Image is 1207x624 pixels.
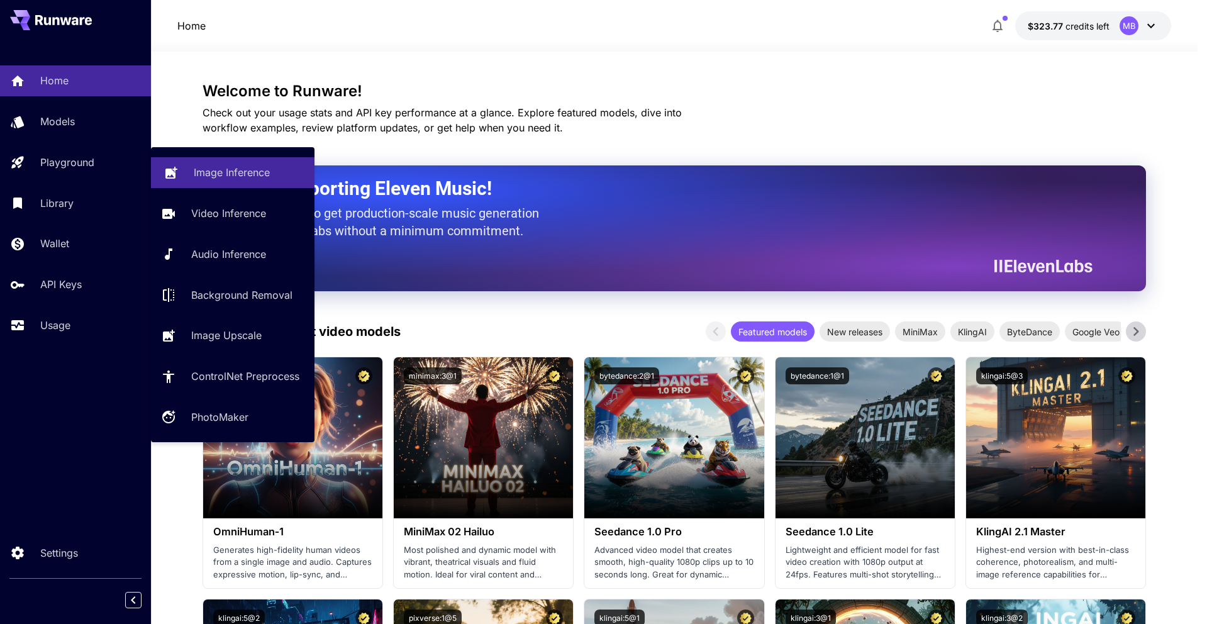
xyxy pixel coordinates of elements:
p: Background Removal [191,287,292,303]
span: KlingAI [950,325,994,338]
span: credits left [1065,21,1110,31]
a: Video Inference [151,198,314,229]
span: Featured models [731,325,815,338]
span: Google Veo [1065,325,1127,338]
span: ByteDance [999,325,1060,338]
button: klingai:5@3 [976,367,1028,384]
p: Settings [40,545,78,560]
img: alt [776,357,955,518]
button: bytedance:1@1 [786,367,849,384]
h2: Now Supporting Eleven Music! [234,177,1083,201]
button: Certified Model – Vetted for best performance and includes a commercial license. [546,367,563,384]
p: Wallet [40,236,69,251]
p: Home [40,73,69,88]
div: $323.7709 [1028,19,1110,33]
p: Models [40,114,75,129]
button: Certified Model – Vetted for best performance and includes a commercial license. [737,367,754,384]
p: Home [177,18,206,33]
div: Collapse sidebar [135,589,151,611]
p: The only way to get production-scale music generation from Eleven Labs without a minimum commitment. [234,204,548,240]
a: Audio Inference [151,239,314,270]
p: Most polished and dynamic model with vibrant, theatrical visuals and fluid motion. Ideal for vira... [404,544,563,581]
span: $323.77 [1028,21,1065,31]
p: Generates high-fidelity human videos from a single image and audio. Captures expressive motion, l... [213,544,372,581]
p: Highest-end version with best-in-class coherence, photorealism, and multi-image reference capabil... [976,544,1135,581]
button: Collapse sidebar [125,592,142,608]
h3: Seedance 1.0 Pro [594,526,754,538]
h3: Seedance 1.0 Lite [786,526,945,538]
p: API Keys [40,277,82,292]
a: Image Upscale [151,320,314,351]
img: alt [966,357,1145,518]
button: $323.7709 [1015,11,1171,40]
button: Certified Model – Vetted for best performance and includes a commercial license. [928,367,945,384]
p: PhotoMaker [191,409,248,425]
span: MiniMax [895,325,945,338]
button: minimax:3@1 [404,367,462,384]
button: Certified Model – Vetted for best performance and includes a commercial license. [1118,367,1135,384]
a: Background Removal [151,279,314,310]
p: Video Inference [191,206,266,221]
p: ControlNet Preprocess [191,369,299,384]
p: Image Upscale [191,328,262,343]
nav: breadcrumb [177,18,206,33]
img: alt [584,357,764,518]
p: Library [40,196,74,211]
h3: KlingAI 2.1 Master [976,526,1135,538]
span: New releases [820,325,890,338]
p: Image Inference [194,165,270,180]
button: Certified Model – Vetted for best performance and includes a commercial license. [355,367,372,384]
a: Image Inference [151,157,314,188]
p: Advanced video model that creates smooth, high-quality 1080p clips up to 10 seconds long. Great f... [594,544,754,581]
h3: Welcome to Runware! [203,82,1146,100]
h3: MiniMax 02 Hailuo [404,526,563,538]
div: MB [1120,16,1138,35]
a: ControlNet Preprocess [151,361,314,392]
img: alt [394,357,573,518]
p: Audio Inference [191,247,266,262]
p: Playground [40,155,94,170]
h3: OmniHuman‑1 [213,526,372,538]
p: Lightweight and efficient model for fast video creation with 1080p output at 24fps. Features mult... [786,544,945,581]
a: PhotoMaker [151,402,314,433]
button: bytedance:2@1 [594,367,659,384]
span: Check out your usage stats and API key performance at a glance. Explore featured models, dive int... [203,106,682,134]
p: Usage [40,318,70,333]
